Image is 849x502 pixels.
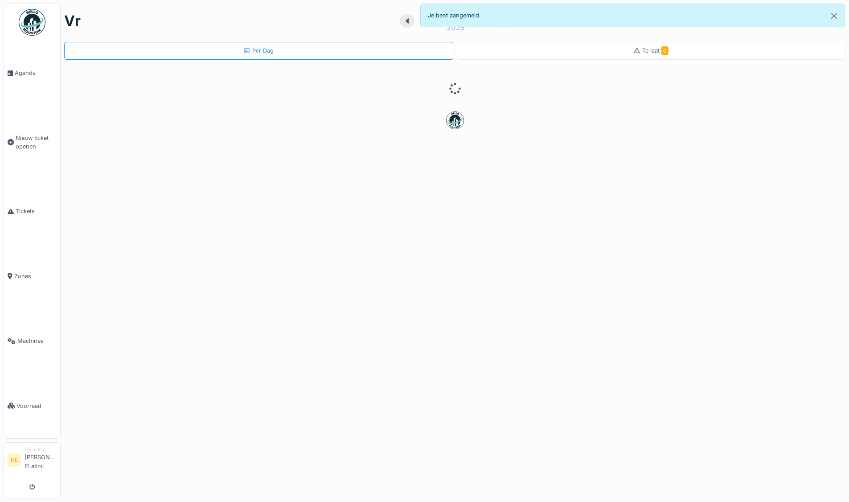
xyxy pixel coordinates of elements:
a: Voorraad [4,374,60,438]
span: Zones [14,272,57,280]
div: Je bent aangemeld. [420,4,845,27]
div: 2025 [447,22,465,33]
span: Nieuw ticket openen [16,134,57,151]
span: Te laat [642,47,669,54]
h1: vr [64,12,81,29]
a: Machines [4,309,60,373]
span: Voorraad [16,402,57,410]
li: KE [8,453,21,467]
span: 0 [661,46,669,55]
span: Machines [17,337,57,345]
a: Nieuw ticket openen [4,105,60,179]
a: KE Technicus[PERSON_NAME] El atimi [8,446,57,476]
li: [PERSON_NAME] El atimi [25,446,57,474]
div: Per Dag [243,46,274,55]
button: Close [824,4,844,28]
img: badge-BVDL4wpA.svg [446,111,464,129]
a: Zones [4,244,60,309]
img: Badge_color-CXgf-gQk.svg [19,9,45,36]
span: Agenda [15,69,57,77]
a: Agenda [4,41,60,105]
span: Tickets [16,207,57,215]
div: Technicus [25,446,57,453]
a: Tickets [4,179,60,243]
